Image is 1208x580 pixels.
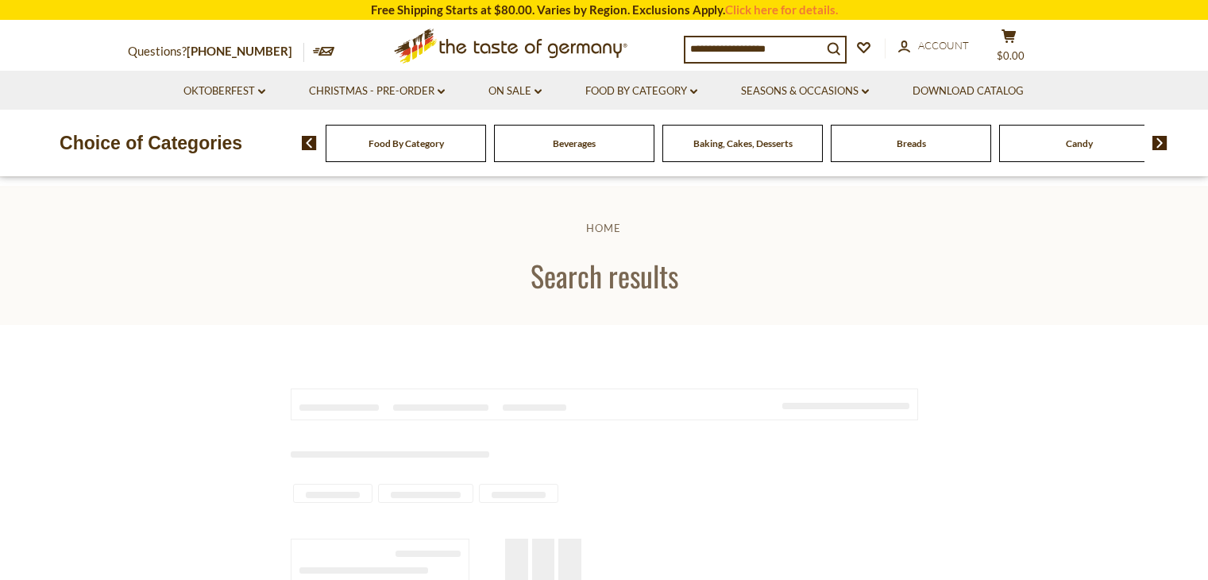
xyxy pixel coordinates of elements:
[128,41,304,62] p: Questions?
[693,137,793,149] a: Baking, Cakes, Desserts
[488,83,542,100] a: On Sale
[1152,136,1167,150] img: next arrow
[898,37,969,55] a: Account
[585,83,697,100] a: Food By Category
[997,49,1025,62] span: $0.00
[49,257,1159,293] h1: Search results
[369,137,444,149] a: Food By Category
[586,222,621,234] a: Home
[918,39,969,52] span: Account
[553,137,596,149] a: Beverages
[986,29,1033,68] button: $0.00
[309,83,445,100] a: Christmas - PRE-ORDER
[725,2,838,17] a: Click here for details.
[187,44,292,58] a: [PHONE_NUMBER]
[913,83,1024,100] a: Download Catalog
[183,83,265,100] a: Oktoberfest
[897,137,926,149] a: Breads
[302,136,317,150] img: previous arrow
[1066,137,1093,149] a: Candy
[741,83,869,100] a: Seasons & Occasions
